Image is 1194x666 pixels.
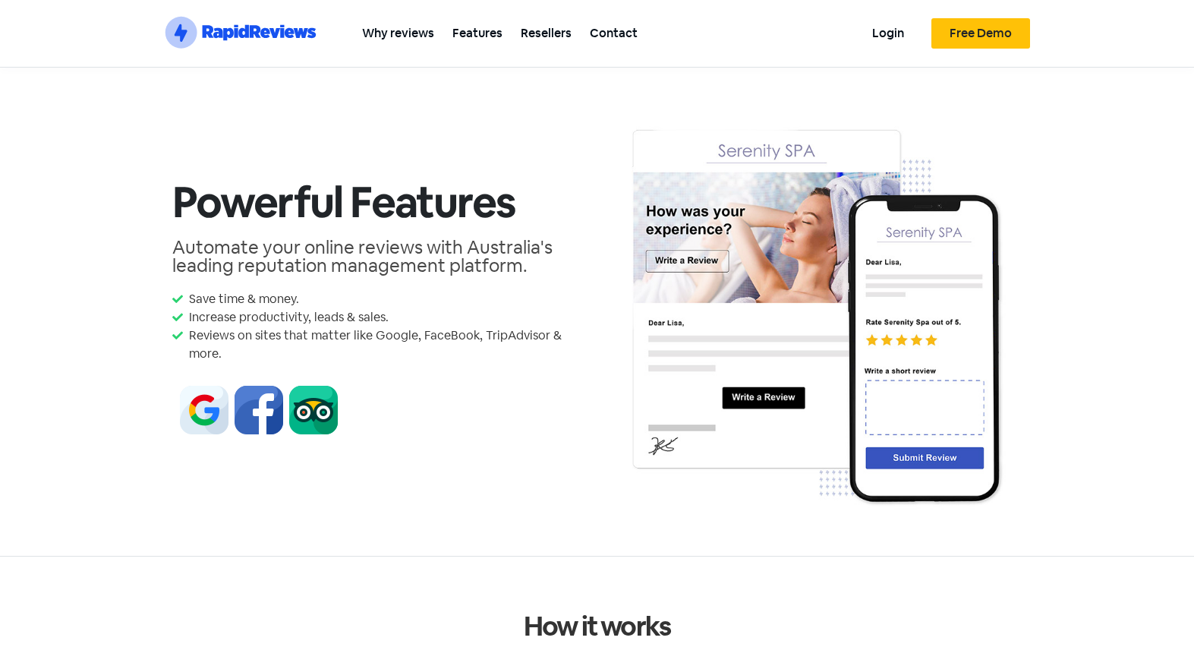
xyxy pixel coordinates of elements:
h3: Automate your online reviews with Australia's leading reputation management platform. [172,238,590,275]
a: Why reviews [353,16,443,50]
span: Reviews on sites that matter like Google, FaceBook, TripAdvisor & more. [185,327,590,363]
a: Resellers [512,16,581,50]
a: Contact [581,16,647,50]
a: Free Demo [931,18,1030,49]
h1: Powerful Features [172,181,590,223]
a: Features [443,16,512,50]
a: Login [863,16,913,50]
span: Increase productivity, leads & sales. [185,308,389,327]
span: Save time & money. [185,290,299,308]
span: Free Demo [950,27,1012,39]
h2: How it works [172,613,1022,639]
